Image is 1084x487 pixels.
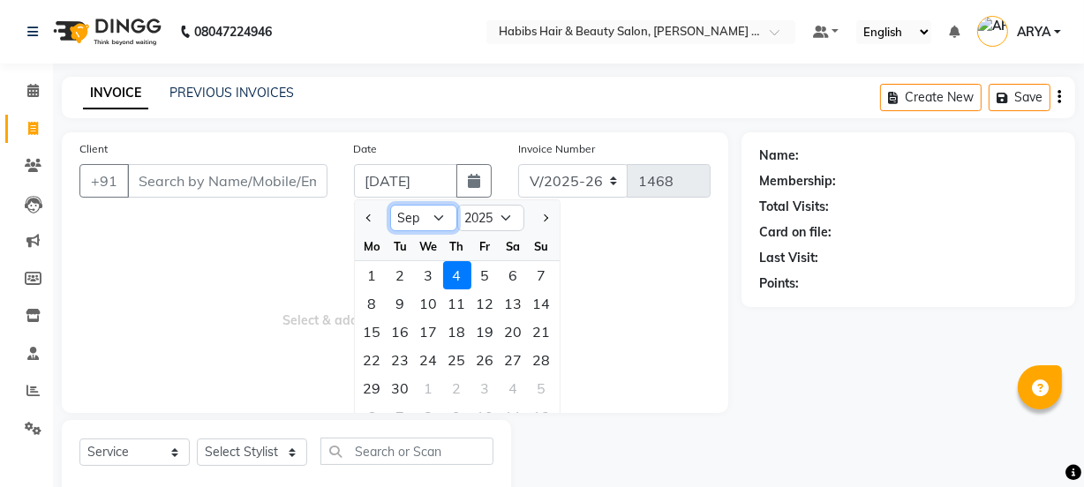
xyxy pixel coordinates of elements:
div: Thursday, October 2, 2025 [443,374,471,402]
div: 13 [500,289,528,318]
div: 7 [387,402,415,431]
div: 11 [443,289,471,318]
div: Sunday, October 12, 2025 [528,402,556,431]
div: Points: [759,274,799,293]
div: 9 [443,402,471,431]
div: Saturday, September 20, 2025 [500,318,528,346]
div: Friday, September 5, 2025 [471,261,500,289]
div: 5 [528,374,556,402]
div: Fr [471,232,500,260]
div: 6 [358,402,387,431]
div: 12 [471,289,500,318]
div: Monday, September 1, 2025 [358,261,387,289]
div: Tuesday, September 2, 2025 [387,261,415,289]
div: 11 [500,402,528,431]
div: 12 [528,402,556,431]
div: Sunday, October 5, 2025 [528,374,556,402]
div: Saturday, September 6, 2025 [500,261,528,289]
div: Monday, September 8, 2025 [358,289,387,318]
div: Sunday, September 14, 2025 [528,289,556,318]
div: 21 [528,318,556,346]
div: 1 [415,374,443,402]
div: Thursday, September 25, 2025 [443,346,471,374]
label: Client [79,141,108,157]
div: 30 [387,374,415,402]
a: PREVIOUS INVOICES [169,85,294,101]
div: 17 [415,318,443,346]
div: 25 [443,346,471,374]
div: Monday, September 15, 2025 [358,318,387,346]
div: 28 [528,346,556,374]
input: Search by Name/Mobile/Email/Code [127,164,327,198]
div: Mo [358,232,387,260]
div: Saturday, September 13, 2025 [500,289,528,318]
div: Sunday, September 21, 2025 [528,318,556,346]
div: 27 [500,346,528,374]
select: Select year [457,205,524,231]
label: Date [354,141,378,157]
img: ARYA [977,16,1008,47]
div: 26 [471,346,500,374]
div: Tuesday, September 16, 2025 [387,318,415,346]
select: Select month [390,205,457,231]
div: 22 [358,346,387,374]
div: Tuesday, September 30, 2025 [387,374,415,402]
div: Total Visits: [759,198,829,216]
div: Thursday, September 18, 2025 [443,318,471,346]
div: 14 [528,289,556,318]
div: 16 [387,318,415,346]
div: 20 [500,318,528,346]
div: Tuesday, September 9, 2025 [387,289,415,318]
div: Wednesday, October 1, 2025 [415,374,443,402]
div: Friday, September 19, 2025 [471,318,500,346]
div: Saturday, October 4, 2025 [500,374,528,402]
img: logo [45,7,166,56]
div: 3 [471,374,500,402]
div: Membership: [759,172,836,191]
div: Name: [759,146,799,165]
div: 5 [471,261,500,289]
div: Wednesday, September 3, 2025 [415,261,443,289]
div: 23 [387,346,415,374]
div: Thursday, October 9, 2025 [443,402,471,431]
div: 2 [387,261,415,289]
div: Monday, October 6, 2025 [358,402,387,431]
button: Next month [537,204,552,232]
div: Saturday, September 27, 2025 [500,346,528,374]
div: Wednesday, September 10, 2025 [415,289,443,318]
div: 10 [471,402,500,431]
div: Friday, September 12, 2025 [471,289,500,318]
div: Wednesday, September 17, 2025 [415,318,443,346]
div: 7 [528,261,556,289]
div: 4 [500,374,528,402]
input: Search or Scan [320,438,493,465]
div: Thursday, September 4, 2025 [443,261,471,289]
button: Create New [880,84,982,111]
div: Su [528,232,556,260]
div: 4 [443,261,471,289]
div: Wednesday, October 8, 2025 [415,402,443,431]
div: Friday, September 26, 2025 [471,346,500,374]
div: 2 [443,374,471,402]
div: We [415,232,443,260]
div: 3 [415,261,443,289]
div: 15 [358,318,387,346]
div: Tu [387,232,415,260]
div: Monday, September 29, 2025 [358,374,387,402]
span: Select & add items from the list below [79,219,711,395]
div: 18 [443,318,471,346]
button: Save [989,84,1050,111]
div: Sunday, September 28, 2025 [528,346,556,374]
div: Tuesday, September 23, 2025 [387,346,415,374]
div: Sa [500,232,528,260]
label: Invoice Number [518,141,595,157]
div: Last Visit: [759,249,818,267]
div: Friday, October 3, 2025 [471,374,500,402]
div: Sunday, September 7, 2025 [528,261,556,289]
div: Monday, September 22, 2025 [358,346,387,374]
div: Wednesday, September 24, 2025 [415,346,443,374]
div: 8 [358,289,387,318]
div: 10 [415,289,443,318]
div: 9 [387,289,415,318]
div: 29 [358,374,387,402]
